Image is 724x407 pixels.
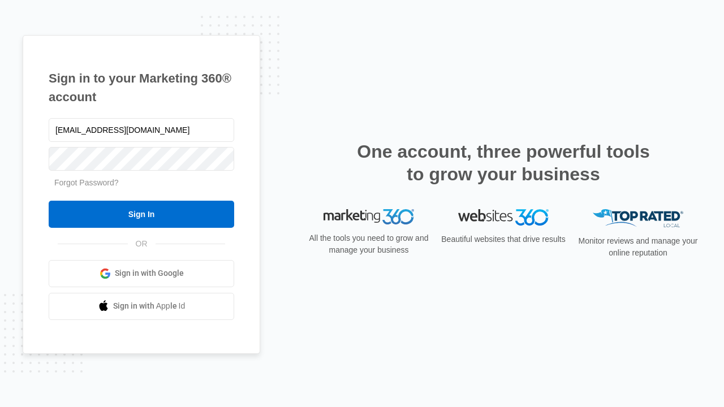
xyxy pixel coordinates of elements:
[324,209,414,225] img: Marketing 360
[440,233,567,245] p: Beautiful websites that drive results
[575,235,701,259] p: Monitor reviews and manage your online reputation
[128,238,156,250] span: OR
[458,209,549,226] img: Websites 360
[54,178,119,187] a: Forgot Password?
[49,69,234,106] h1: Sign in to your Marketing 360® account
[49,293,234,320] a: Sign in with Apple Id
[113,300,186,312] span: Sign in with Apple Id
[49,201,234,228] input: Sign In
[354,140,653,185] h2: One account, three powerful tools to grow your business
[305,232,432,256] p: All the tools you need to grow and manage your business
[49,118,234,142] input: Email
[49,260,234,287] a: Sign in with Google
[593,209,683,228] img: Top Rated Local
[115,267,184,279] span: Sign in with Google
